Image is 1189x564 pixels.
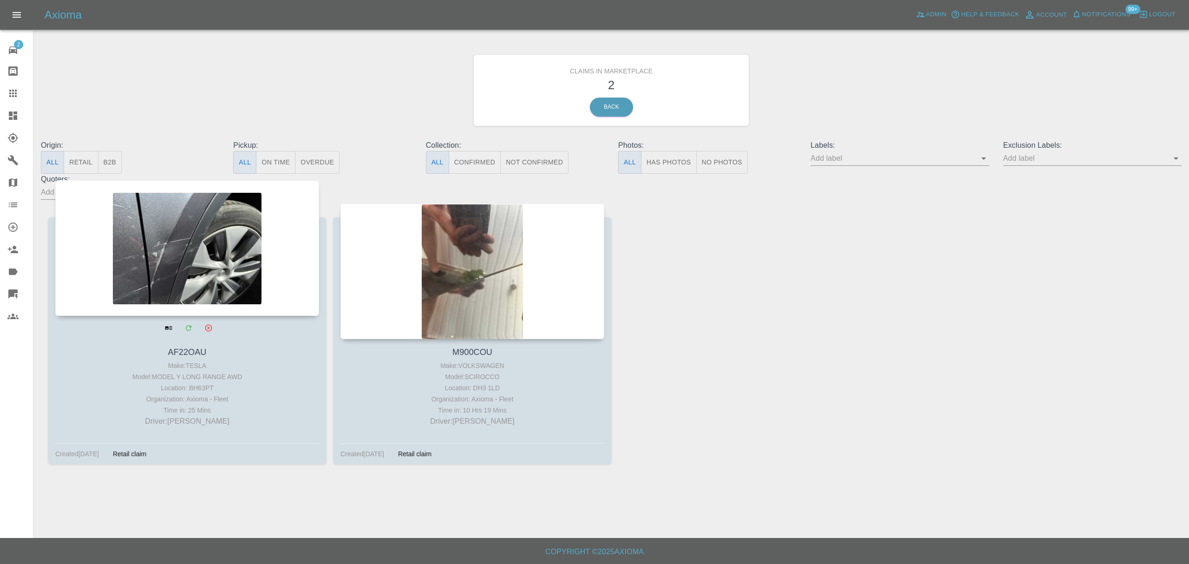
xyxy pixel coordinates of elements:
[41,174,219,185] p: Quoters:
[391,448,438,459] div: Retail claim
[233,140,412,151] p: Pickup:
[340,448,384,459] div: Created [DATE]
[41,151,64,174] button: All
[159,318,178,337] a: View
[449,151,501,174] button: Confirmed
[343,416,602,427] p: Driver: [PERSON_NAME]
[343,405,602,416] div: Time in: 10 Hrs 19 Mins
[1070,7,1133,22] button: Notifications
[14,40,23,49] span: 2
[590,98,633,117] a: Back
[810,151,975,165] input: Add label
[41,185,205,199] input: Add quoter
[256,151,295,174] button: On Time
[58,393,317,405] div: Organization: Axioma - Fleet
[426,140,604,151] p: Collection:
[1082,9,1130,20] span: Notifications
[233,151,256,174] button: All
[58,382,317,393] div: Location: BH63PT
[55,448,99,459] div: Created [DATE]
[343,393,602,405] div: Organization: Axioma - Fleet
[6,4,28,26] button: Open drawer
[961,9,1019,20] span: Help & Feedback
[343,371,602,382] div: Model: SCIROCCO
[1022,7,1070,22] a: Account
[618,151,641,174] button: All
[41,140,219,151] p: Origin:
[1125,5,1140,14] span: 99+
[926,9,947,20] span: Admin
[914,7,949,22] a: Admin
[481,76,742,94] h3: 2
[1137,7,1178,22] button: Logout
[64,151,98,174] button: Retail
[1036,10,1067,20] span: Account
[343,360,602,371] div: Make: VOLKSWAGEN
[1149,9,1176,20] span: Logout
[1003,140,1182,151] p: Exclusion Labels:
[641,151,697,174] button: Has Photos
[58,360,317,371] div: Make: TESLA
[481,62,742,76] h6: Claims in Marketplace
[58,405,317,416] div: Time in: 25 Mins
[977,152,990,165] button: Open
[343,382,602,393] div: Location: DH3 1LD
[452,348,492,357] a: M900COU
[58,416,317,427] p: Driver: [PERSON_NAME]
[45,7,82,22] h5: Axioma
[426,151,449,174] button: All
[500,151,568,174] button: Not Confirmed
[106,448,153,459] div: Retail claim
[98,151,122,174] button: B2B
[199,318,218,337] button: Archive
[7,545,1182,558] h6: Copyright © 2025 Axioma
[1003,151,1168,165] input: Add label
[618,140,797,151] p: Photos:
[810,140,989,151] p: Labels:
[168,348,207,357] a: AF22OAU
[58,371,317,382] div: Model: MODEL Y LONG RANGE AWD
[179,318,198,337] a: Modify
[1169,152,1182,165] button: Open
[295,151,340,174] button: Overdue
[948,7,1021,22] button: Help & Feedback
[696,151,748,174] button: No Photos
